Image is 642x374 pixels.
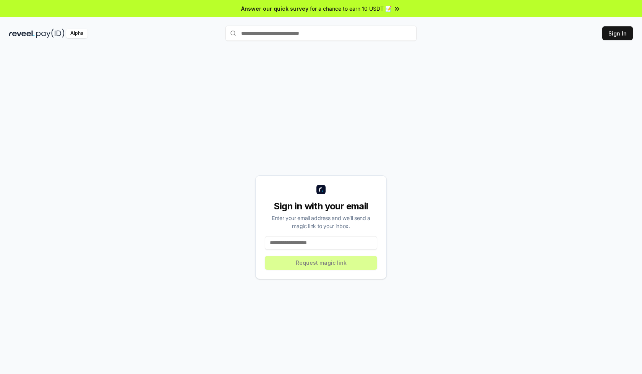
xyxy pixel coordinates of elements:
[265,214,377,230] div: Enter your email address and we’ll send a magic link to your inbox.
[9,29,35,38] img: reveel_dark
[36,29,65,38] img: pay_id
[241,5,308,13] span: Answer our quick survey
[265,200,377,212] div: Sign in with your email
[602,26,633,40] button: Sign In
[316,185,326,194] img: logo_small
[66,29,88,38] div: Alpha
[310,5,392,13] span: for a chance to earn 10 USDT 📝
